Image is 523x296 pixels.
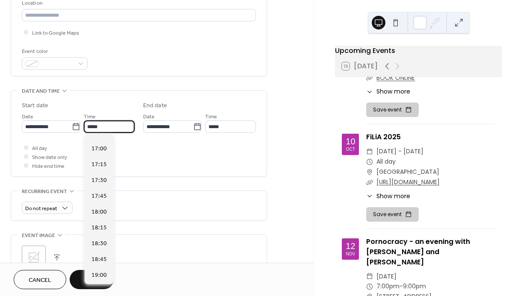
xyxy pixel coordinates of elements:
[376,147,423,157] span: [DATE] - [DATE]
[376,178,440,186] a: [URL][DOMAIN_NAME]
[70,270,114,289] button: Save
[366,167,373,177] div: ​
[22,231,55,240] span: Event image
[91,271,107,280] span: 19:00
[366,272,373,282] div: ​
[335,46,502,56] div: Upcoming Events
[32,153,67,162] span: Show date only
[84,112,96,121] span: Time
[376,157,396,167] span: All day
[85,276,99,285] span: Save
[22,87,60,96] span: Date and time
[91,144,107,153] span: 17:00
[205,112,217,121] span: Time
[366,192,410,201] button: ​Show more
[22,101,48,110] div: Start date
[91,176,107,185] span: 17:30
[22,47,86,56] div: Event color
[376,272,397,282] span: [DATE]
[32,162,65,171] span: Hide end time
[25,204,57,214] span: Do not repeat
[366,87,373,96] div: ​
[403,281,426,292] span: 9:00pm
[346,137,355,146] div: 10
[376,87,410,96] span: Show more
[22,246,46,270] div: ;
[143,112,155,121] span: Date
[32,29,79,38] span: Link to Google Maps
[366,281,373,292] div: ​
[400,281,403,292] span: -
[366,157,373,167] div: ​
[376,192,410,201] span: Show more
[91,255,107,264] span: 18:45
[346,242,355,250] div: 12
[376,281,400,292] span: 7:00pm
[91,239,107,248] span: 18:30
[366,132,401,142] a: FiLiA 2025
[91,192,107,201] span: 17:45
[22,187,67,196] span: Recurring event
[346,147,355,152] div: Oct
[91,223,107,232] span: 18:15
[376,73,415,82] a: BOOK ONLINE
[29,276,51,285] span: Cancel
[366,207,419,222] button: Save event
[366,103,419,117] button: Save event
[366,147,373,157] div: ​
[32,144,47,153] span: All day
[366,87,410,96] button: ​Show more
[91,208,107,217] span: 18:00
[376,167,439,177] span: [GEOGRAPHIC_DATA]
[366,237,470,267] a: Pornocracy - an evening with [PERSON_NAME] and [PERSON_NAME]
[22,112,33,121] span: Date
[366,192,373,201] div: ​
[346,252,356,256] div: Nov
[91,160,107,169] span: 17:15
[143,101,167,110] div: End date
[366,177,373,188] div: ​
[14,270,66,289] button: Cancel
[366,73,373,83] div: ​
